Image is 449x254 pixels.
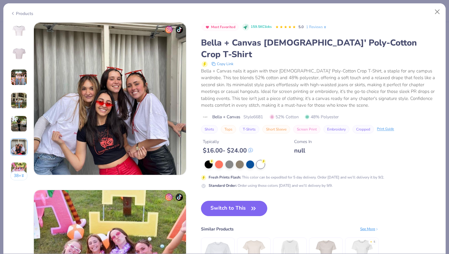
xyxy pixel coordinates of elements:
[432,6,443,18] button: Close
[34,23,186,175] img: 50830d18-b4d1-46b1-ac29-ffd6ba5a68a8
[12,24,26,38] img: Front
[203,138,253,145] div: Typically
[201,201,267,216] button: Switch to This
[293,125,320,134] button: Screen Print
[262,125,290,134] button: Short Sleeve
[11,92,27,109] img: User generated content
[239,125,259,134] button: T-Shirts
[165,193,173,201] img: insta-icon.png
[221,125,236,134] button: Tops
[209,175,241,180] strong: Fresh Prints Flash :
[11,162,27,179] img: User generated content
[370,240,372,242] div: ★
[201,37,439,60] div: Bella + Canvas [DEMOGRAPHIC_DATA]' Poly-Cotton Crop T-Shirt
[298,24,304,29] span: 5.0
[11,139,27,155] img: User generated content
[10,171,28,180] button: 38+
[201,68,439,109] div: Bella + Canvas nails it again with their [DEMOGRAPHIC_DATA]' Poly-Cotton Crop T-Shirt, a staple f...
[305,114,339,120] span: 48% Polyester
[176,193,183,201] img: tiktok-icon.png
[294,138,312,145] div: Comes In
[201,115,209,120] img: brand logo
[165,26,173,33] img: insta-icon.png
[251,24,272,30] span: 159.5K Clicks
[10,10,33,17] div: Products
[202,23,239,31] button: Badge Button
[201,125,218,134] button: Shirts
[12,47,26,61] img: Back
[11,69,27,86] img: User generated content
[201,226,234,232] div: Similar Products
[209,183,237,188] strong: Standard Order :
[323,125,349,134] button: Embroidery
[294,147,312,154] div: null
[360,226,379,232] div: See More
[374,240,375,244] div: 5
[205,25,210,30] img: Most Favorited sort
[275,22,296,32] div: 5.0 Stars
[212,114,240,120] span: Bella + Canvas
[377,127,394,132] div: Print Guide
[306,24,327,30] a: 1 Reviews
[352,125,374,134] button: Cropped
[209,183,333,188] div: Order using these colors [DATE] and we’ll delivery by 9/9.
[243,114,263,120] span: Style 6681
[210,60,235,68] button: copy to clipboard
[209,175,384,180] div: This color can be expedited for 5 day delivery. Order [DATE] and we’ll delivery it by 9/2.
[203,147,253,154] div: $ 16.00 - $ 24.00
[270,114,299,120] span: 52% Cotton
[11,116,27,132] img: User generated content
[211,25,235,29] span: Most Favorited
[176,26,183,33] img: tiktok-icon.png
